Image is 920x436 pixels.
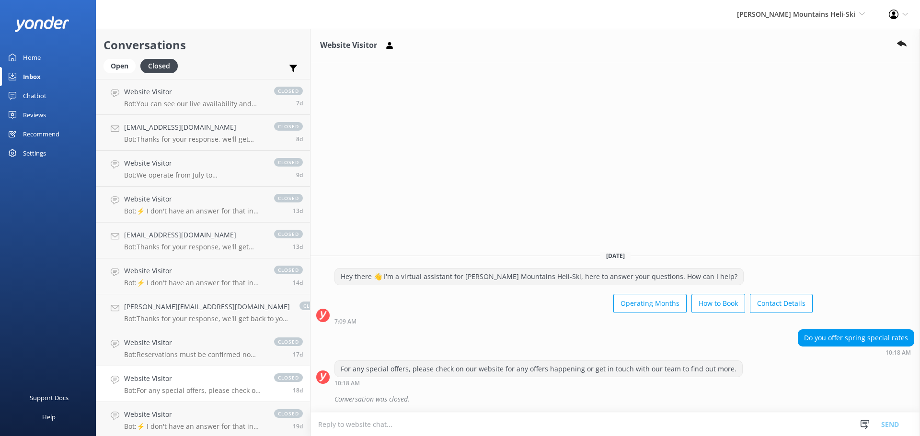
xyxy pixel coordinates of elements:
[96,115,310,151] a: [EMAIL_ADDRESS][DOMAIN_NAME]Bot:Thanks for your response, we'll get back to you as soon as we can...
[140,59,178,73] div: Closed
[274,337,303,346] span: closed
[124,350,264,359] p: Bot: Reservations must be confirmed no later than 6 pm on the day prior to your trip. You can che...
[293,207,303,215] span: Sep 21 2025 10:34pm (UTC +13:00) Pacific/Auckland
[293,422,303,430] span: Sep 16 2025 07:48am (UTC +13:00) Pacific/Auckland
[103,60,140,71] a: Open
[103,59,136,73] div: Open
[293,386,303,394] span: Sep 17 2025 10:18am (UTC +13:00) Pacific/Auckland
[23,48,41,67] div: Home
[293,350,303,358] span: Sep 18 2025 08:43am (UTC +13:00) Pacific/Auckland
[691,294,745,313] button: How to Book
[124,302,290,312] h4: [PERSON_NAME][EMAIL_ADDRESS][DOMAIN_NAME]
[23,144,46,163] div: Settings
[335,361,742,377] div: For any special offers, please check on our website for any offers happening or get in touch with...
[124,314,290,323] p: Bot: Thanks for your response, we'll get back to you as soon as we can during opening hours.
[296,135,303,143] span: Sep 26 2025 04:49pm (UTC +13:00) Pacific/Auckland
[293,279,303,287] span: Sep 21 2025 09:17am (UTC +13:00) Pacific/Auckland
[124,279,264,287] p: Bot: ⚡ I don't have an answer for that in my knowledge base. Please try and rephrase your questio...
[96,187,310,223] a: Website VisitorBot:⚡ I don't have an answer for that in my knowledge base. Please try and rephras...
[296,99,303,107] span: Sep 27 2025 02:57pm (UTC +13:00) Pacific/Auckland
[274,194,303,202] span: closed
[124,100,264,108] p: Bot: You can see our live availability and book directly on our website here: [DOMAIN_NAME].
[96,258,310,294] a: Website VisitorBot:⚡ I don't have an answer for that in my knowledge base. Please try and rephras...
[600,252,631,260] span: [DATE]
[96,366,310,402] a: Website VisitorBot:For any special offers, please check on our website for any offers happening o...
[124,422,264,431] p: Bot: ⚡ I don't have an answer for that in my knowledge base. Please try and rephrase your questio...
[737,10,855,19] span: [PERSON_NAME] Mountains Heli-Ski
[334,319,356,324] strong: 7:09 AM
[316,391,914,407] div: 2025-09-17T01:14:04.510
[124,337,264,348] h4: Website Visitor
[96,330,310,366] a: Website VisitorBot:Reservations must be confirmed no later than 6 pm on the day prior to your tri...
[274,409,303,418] span: closed
[335,268,743,285] div: Hey there 👋 I'm a virtual assistant for [PERSON_NAME] Mountains Heli-Ski, here to answer your que...
[23,105,46,124] div: Reviews
[274,122,303,131] span: closed
[124,243,264,251] p: Bot: Thanks for your response, we'll get back to you as soon as we can during opening hours.
[274,158,303,167] span: closed
[124,194,264,204] h4: Website Visitor
[334,380,360,386] strong: 10:18 AM
[293,243,303,251] span: Sep 21 2025 04:35pm (UTC +13:00) Pacific/Auckland
[798,349,914,356] div: Sep 17 2025 10:18am (UTC +13:00) Pacific/Auckland
[23,67,41,86] div: Inbox
[296,171,303,179] span: Sep 25 2025 03:56pm (UTC +13:00) Pacific/Auckland
[23,86,46,105] div: Chatbot
[103,36,303,54] h2: Conversations
[274,266,303,274] span: closed
[96,223,310,258] a: [EMAIL_ADDRESS][DOMAIN_NAME]Bot:Thanks for your response, we'll get back to you as soon as we can...
[140,60,183,71] a: Closed
[124,409,264,420] h4: Website Visitor
[334,380,743,386] div: Sep 17 2025 10:18am (UTC +13:00) Pacific/Auckland
[320,39,377,52] h3: Website Visitor
[334,391,914,407] div: Conversation was closed.
[124,135,264,144] p: Bot: Thanks for your response, we'll get back to you as soon as we can during opening hours.
[124,373,264,384] h4: Website Visitor
[30,388,69,407] div: Support Docs
[124,207,264,215] p: Bot: ⚡ I don't have an answer for that in my knowledge base. Please try and rephrase your questio...
[124,386,264,395] p: Bot: For any special offers, please check on our website for any offers happening or get in touch...
[96,79,310,115] a: Website VisitorBot:You can see our live availability and book directly on our website here: [DOMA...
[124,171,264,179] p: Bot: We operate from July to September/October, depending on the snow.
[96,294,310,330] a: [PERSON_NAME][EMAIL_ADDRESS][DOMAIN_NAME]Bot:Thanks for your response, we'll get back to you as s...
[124,266,264,276] h4: Website Visitor
[274,230,303,238] span: closed
[274,373,303,382] span: closed
[299,302,328,310] span: closed
[798,330,914,346] div: Do you offer spring special rates
[124,87,264,97] h4: Website Visitor
[750,294,813,313] button: Contact Details
[334,318,813,324] div: Sep 17 2025 07:09am (UTC +13:00) Pacific/Auckland
[96,151,310,187] a: Website VisitorBot:We operate from July to September/October, depending on the snow.closed9d
[124,122,264,133] h4: [EMAIL_ADDRESS][DOMAIN_NAME]
[124,230,264,240] h4: [EMAIL_ADDRESS][DOMAIN_NAME]
[274,87,303,95] span: closed
[124,158,264,168] h4: Website Visitor
[613,294,687,313] button: Operating Months
[14,16,69,32] img: yonder-white-logo.png
[885,350,911,356] strong: 10:18 AM
[23,124,59,144] div: Recommend
[42,407,56,426] div: Help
